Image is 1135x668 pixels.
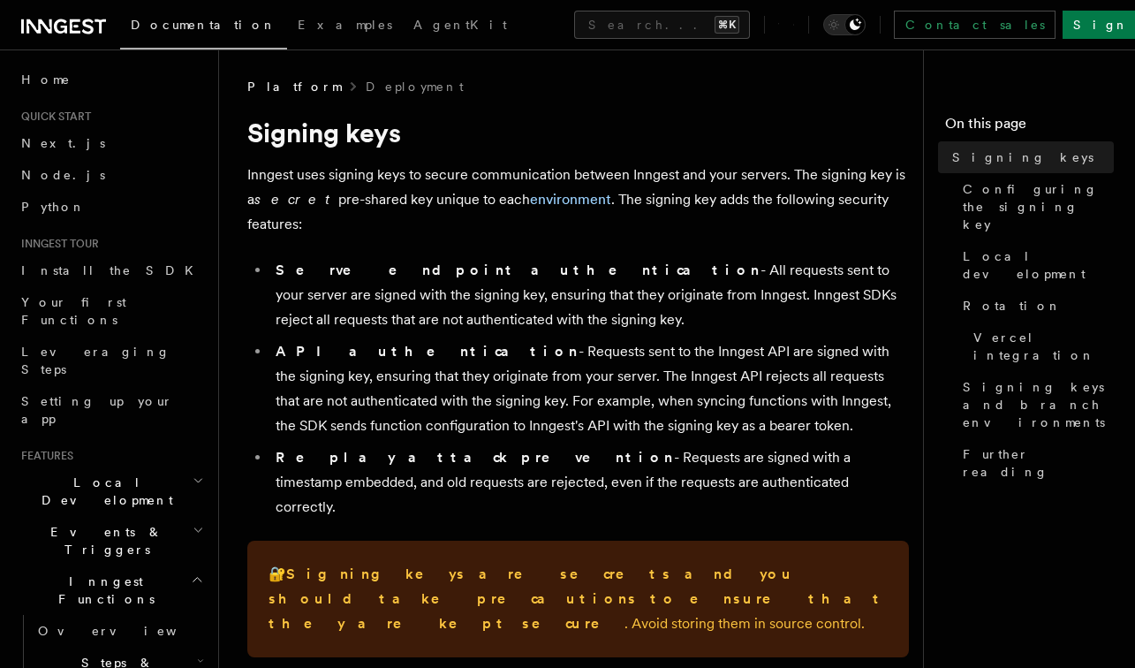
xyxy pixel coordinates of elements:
p: Inngest uses signing keys to secure communication between Inngest and your servers. The signing k... [247,163,909,237]
a: Deployment [366,78,464,95]
span: Local development [963,247,1114,283]
a: Signing keys and branch environments [956,371,1114,438]
a: environment [530,191,611,208]
a: Local development [956,240,1114,290]
a: Documentation [120,5,287,49]
span: Overview [38,624,220,638]
span: Setting up your app [21,394,173,426]
span: Rotation [963,297,1062,315]
strong: Replay attack prevention [276,449,674,466]
span: Features [14,449,73,463]
button: Toggle dark mode [823,14,866,35]
button: Search...⌘K [574,11,750,39]
a: Rotation [956,290,1114,322]
a: Next.js [14,127,208,159]
span: Inngest tour [14,237,99,251]
button: Inngest Functions [14,566,208,615]
a: Examples [287,5,403,48]
span: Your first Functions [21,295,126,327]
a: Vercel integration [966,322,1114,371]
a: Further reading [956,438,1114,488]
span: Vercel integration [973,329,1114,364]
a: Install the SDK [14,254,208,286]
h4: On this page [945,113,1114,141]
strong: Serve endpoint authentication [276,262,760,278]
a: AgentKit [403,5,518,48]
a: Python [14,191,208,223]
span: Node.js [21,168,105,182]
a: Contact sales [894,11,1056,39]
button: Events & Triggers [14,516,208,566]
strong: Signing keys are secrets and you should take precautions to ensure that they are kept secure [269,566,886,632]
a: Home [14,64,208,95]
span: Quick start [14,110,91,124]
li: - All requests sent to your server are signed with the signing key, ensuring that they originate ... [270,258,909,332]
span: Signing keys and branch environments [963,378,1114,431]
span: Further reading [963,445,1114,481]
span: Configuring the signing key [963,180,1114,233]
span: Inngest Functions [14,573,191,608]
h1: Signing keys [247,117,909,148]
span: AgentKit [413,18,507,32]
span: Leveraging Steps [21,345,170,376]
span: Home [21,71,71,88]
span: Examples [298,18,392,32]
span: Documentation [131,18,276,32]
li: - Requests are signed with a timestamp embedded, and old requests are rejected, even if the reque... [270,445,909,520]
span: Events & Triggers [14,523,193,558]
a: Setting up your app [14,385,208,435]
kbd: ⌘K [715,16,739,34]
a: Node.js [14,159,208,191]
span: Python [21,200,86,214]
span: Next.js [21,136,105,150]
em: secret [254,191,338,208]
li: - Requests sent to the Inngest API are signed with the signing key, ensuring that they originate ... [270,339,909,438]
a: Leveraging Steps [14,336,208,385]
span: Platform [247,78,341,95]
strong: API authentication [276,343,579,360]
p: 🔐 . Avoid storing them in source control. [269,562,888,636]
span: Install the SDK [21,263,204,277]
button: Local Development [14,467,208,516]
a: Configuring the signing key [956,173,1114,240]
span: Local Development [14,474,193,509]
a: Signing keys [945,141,1114,173]
a: Your first Functions [14,286,208,336]
a: Overview [31,615,208,647]
span: Signing keys [952,148,1093,166]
